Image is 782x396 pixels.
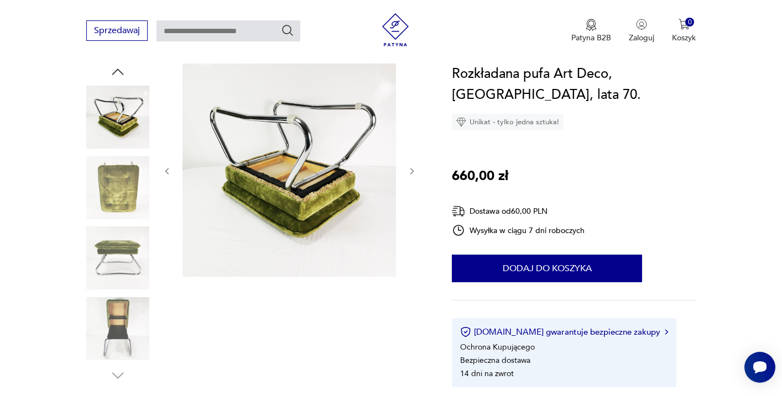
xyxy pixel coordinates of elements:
[460,368,514,379] li: 14 dni na zwrot
[452,64,696,105] h1: Rozkładana pufa Art Deco, [GEOGRAPHIC_DATA], lata 70.
[452,204,585,218] div: Dostawa od 60,00 PLN
[586,19,597,31] img: Ikona medalu
[452,166,508,187] p: 660,00 zł
[86,156,149,219] img: Zdjęcie produktu Rozkładana pufa Art Deco, Niemcy, lata 70.
[685,18,695,27] div: 0
[571,33,611,43] p: Patyna B2B
[183,64,396,277] img: Zdjęcie produktu Rozkładana pufa Art Deco, Niemcy, lata 70.
[460,326,471,337] img: Ikona certyfikatu
[86,226,149,289] img: Zdjęcie produktu Rozkładana pufa Art Deco, Niemcy, lata 70.
[86,297,149,360] img: Zdjęcie produktu Rozkładana pufa Art Deco, Niemcy, lata 70.
[629,19,654,43] button: Zaloguj
[281,24,294,37] button: Szukaj
[452,114,564,130] div: Unikat - tylko jedna sztuka!
[665,329,668,335] img: Ikona strzałki w prawo
[744,352,775,383] iframe: Smartsupp widget button
[452,255,642,282] button: Dodaj do koszyka
[636,19,647,30] img: Ikonka użytkownika
[86,86,149,149] img: Zdjęcie produktu Rozkładana pufa Art Deco, Niemcy, lata 70.
[379,13,412,46] img: Patyna - sklep z meblami i dekoracjami vintage
[456,117,466,127] img: Ikona diamentu
[672,33,696,43] p: Koszyk
[571,19,611,43] button: Patyna B2B
[460,326,668,337] button: [DOMAIN_NAME] gwarantuje bezpieczne zakupy
[452,204,465,218] img: Ikona dostawy
[86,20,148,41] button: Sprzedawaj
[86,28,148,35] a: Sprzedawaj
[679,19,690,30] img: Ikona koszyka
[460,355,530,366] li: Bezpieczna dostawa
[571,19,611,43] a: Ikona medaluPatyna B2B
[629,33,654,43] p: Zaloguj
[452,224,585,237] div: Wysyłka w ciągu 7 dni roboczych
[460,342,535,352] li: Ochrona Kupującego
[672,19,696,43] button: 0Koszyk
